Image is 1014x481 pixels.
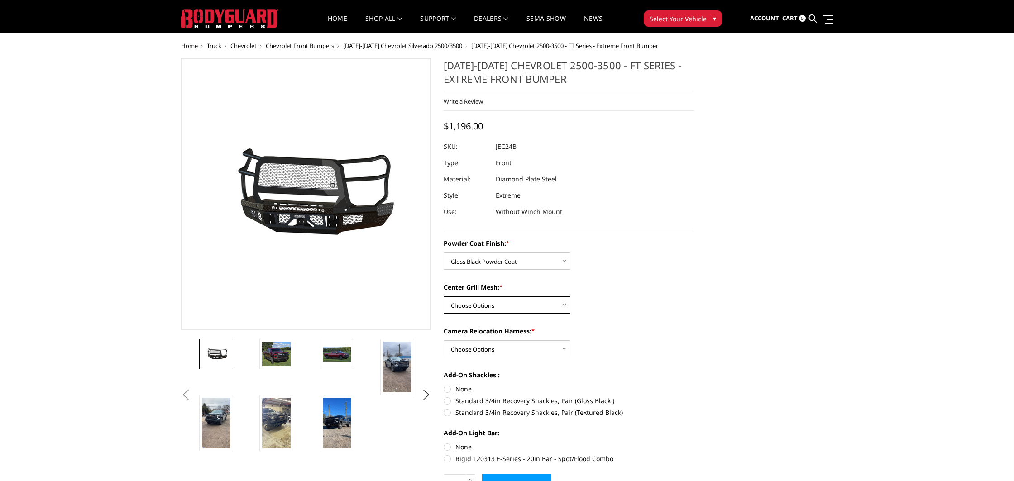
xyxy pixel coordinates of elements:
[343,42,462,50] a: [DATE]-[DATE] Chevrolet Silverado 2500/3500
[202,348,230,361] img: 2024-2026 Chevrolet 2500-3500 - FT Series - Extreme Front Bumper
[420,388,433,402] button: Next
[444,282,694,292] label: Center Grill Mesh:
[328,15,347,33] a: Home
[526,15,566,33] a: SEMA Show
[471,42,658,50] span: [DATE]-[DATE] Chevrolet 2500-3500 - FT Series - Extreme Front Bumper
[365,15,402,33] a: shop all
[750,14,779,22] span: Account
[179,388,192,402] button: Previous
[496,138,517,155] dd: JEC24B
[644,10,722,27] button: Select Your Vehicle
[444,187,489,204] dt: Style:
[496,155,512,171] dd: Front
[444,171,489,187] dt: Material:
[444,370,694,380] label: Add-On Shackles :
[262,398,291,448] img: 2024-2026 Chevrolet 2500-3500 - FT Series - Extreme Front Bumper
[750,6,779,31] a: Account
[444,384,694,394] label: None
[444,138,489,155] dt: SKU:
[713,14,716,23] span: ▾
[230,42,257,50] a: Chevrolet
[496,187,521,204] dd: Extreme
[266,42,334,50] a: Chevrolet Front Bumpers
[444,454,694,463] label: Rigid 120313 E-Series - 20in Bar - Spot/Flood Combo
[650,14,707,24] span: Select Your Vehicle
[181,42,198,50] a: Home
[207,42,221,50] a: Truck
[444,428,694,438] label: Add-On Light Bar:
[323,347,351,362] img: 2024-2026 Chevrolet 2500-3500 - FT Series - Extreme Front Bumper
[496,171,557,187] dd: Diamond Plate Steel
[782,6,806,31] a: Cart 0
[444,58,694,92] h1: [DATE]-[DATE] Chevrolet 2500-3500 - FT Series - Extreme Front Bumper
[444,97,483,105] a: Write a Review
[444,238,694,248] label: Powder Coat Finish:
[444,396,694,405] label: Standard 3/4in Recovery Shackles, Pair (Gloss Black )
[496,204,562,220] dd: Without Winch Mount
[420,15,456,33] a: Support
[444,326,694,336] label: Camera Relocation Harness:
[584,15,603,33] a: News
[444,442,694,452] label: None
[444,204,489,220] dt: Use:
[444,155,489,171] dt: Type:
[323,398,351,448] img: 2024-2026 Chevrolet 2500-3500 - FT Series - Extreme Front Bumper
[262,342,291,367] img: 2024-2026 Chevrolet 2500-3500 - FT Series - Extreme Front Bumper
[782,14,798,22] span: Cart
[969,438,1014,481] iframe: Chat Widget
[383,342,411,392] img: 2024-2026 Chevrolet 2500-3500 - FT Series - Extreme Front Bumper
[181,58,431,330] a: 2024-2026 Chevrolet 2500-3500 - FT Series - Extreme Front Bumper
[799,15,806,22] span: 0
[181,9,278,28] img: BODYGUARD BUMPERS
[444,408,694,417] label: Standard 3/4in Recovery Shackles, Pair (Textured Black)
[474,15,508,33] a: Dealers
[444,120,483,132] span: $1,196.00
[202,398,230,448] img: 2024-2026 Chevrolet 2500-3500 - FT Series - Extreme Front Bumper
